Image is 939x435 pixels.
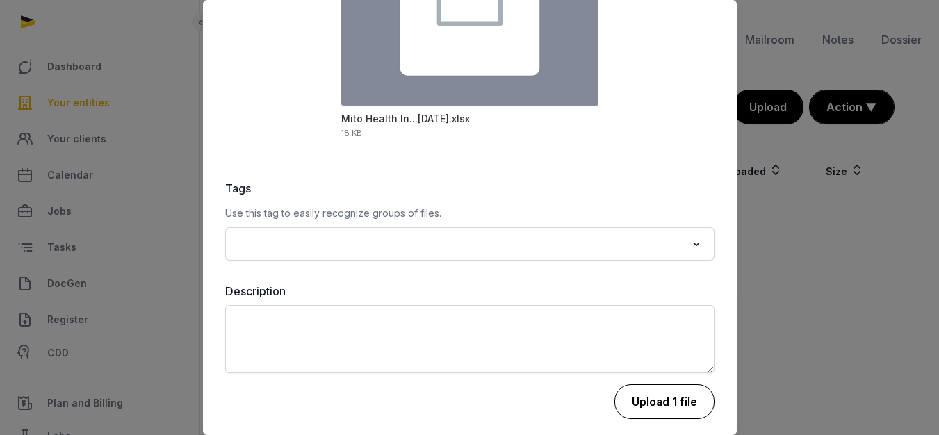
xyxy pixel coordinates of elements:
label: Tags [225,180,715,197]
input: Search for option [234,234,686,254]
div: Search for option [232,231,708,256]
label: Description [225,283,715,299]
p: Use this tag to easily recognize groups of files. [225,205,715,222]
div: 18 KB [341,129,362,137]
div: Mito Health Inc - Draft management report Mar 2025.xlsx [341,112,470,126]
button: Upload 1 file [614,384,715,419]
